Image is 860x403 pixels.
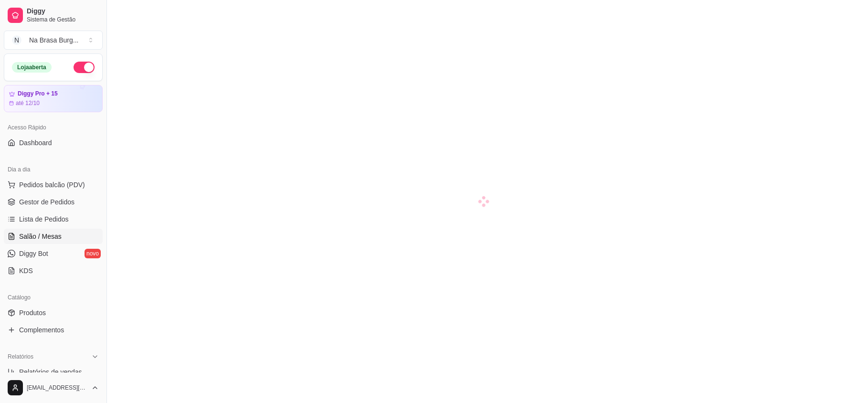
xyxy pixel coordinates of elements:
button: Select a team [4,31,103,50]
div: Loja aberta [12,62,52,73]
a: Relatórios de vendas [4,364,103,380]
span: [EMAIL_ADDRESS][DOMAIN_NAME] [27,384,87,392]
a: Produtos [4,305,103,320]
article: Diggy Pro + 15 [18,90,58,97]
span: KDS [19,266,33,276]
span: Gestor de Pedidos [19,197,74,207]
span: N [12,35,21,45]
span: Relatórios [8,353,33,361]
span: Produtos [19,308,46,318]
a: Dashboard [4,135,103,150]
span: Relatórios de vendas [19,367,82,377]
button: [EMAIL_ADDRESS][DOMAIN_NAME] [4,376,103,399]
button: Pedidos balcão (PDV) [4,177,103,192]
div: Catálogo [4,290,103,305]
span: Lista de Pedidos [19,214,69,224]
div: Acesso Rápido [4,120,103,135]
a: Salão / Mesas [4,229,103,244]
a: DiggySistema de Gestão [4,4,103,27]
span: Diggy [27,7,99,16]
span: Complementos [19,325,64,335]
span: Pedidos balcão (PDV) [19,180,85,190]
span: Salão / Mesas [19,232,62,241]
span: Diggy Bot [19,249,48,258]
div: Dia a dia [4,162,103,177]
a: Lista de Pedidos [4,212,103,227]
a: Diggy Pro + 15até 12/10 [4,85,103,112]
a: Gestor de Pedidos [4,194,103,210]
a: KDS [4,263,103,278]
a: Complementos [4,322,103,338]
button: Alterar Status [74,62,95,73]
a: Diggy Botnovo [4,246,103,261]
span: Sistema de Gestão [27,16,99,23]
article: até 12/10 [16,99,40,107]
span: Dashboard [19,138,52,148]
div: Na Brasa Burg ... [29,35,79,45]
